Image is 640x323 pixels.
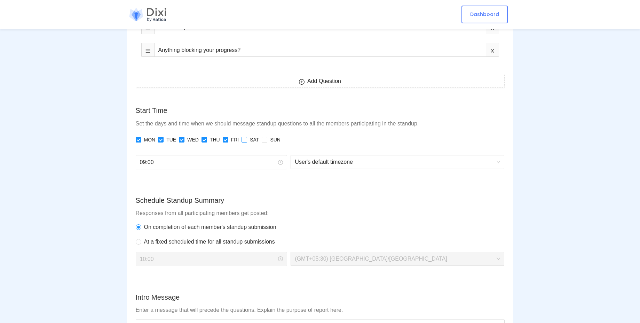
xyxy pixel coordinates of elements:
span: On completion of each member's standup submission [141,223,279,231]
span: SUN [267,133,283,147]
span: close [490,48,495,53]
div: Enter a message that will precede the questions. Explain the purpose of report here. [136,306,505,314]
span: User's default timezone [295,155,500,169]
span: FRI [228,133,242,147]
span: THU [207,133,223,147]
span: TUE [164,133,179,147]
div: Intro Message [136,292,505,303]
span: menu [145,48,150,53]
div: Start Time [136,105,505,116]
span: Add Question [307,77,341,85]
div: Set the days and time when we should message standup questions to all the members participating i... [136,120,505,128]
a: Dashboard [461,6,508,23]
span: WED [184,133,202,147]
input: 09:00 [140,158,277,167]
span: (GMT+05:30) Asia/Kolkata [295,252,500,266]
span: SAT [247,133,262,147]
input: 10:00 [140,255,277,263]
span: MON [141,133,158,147]
button: plus-circleAdd Question [136,74,505,88]
div: Schedule Standup Summary [136,195,505,206]
div: Responses from all participating members get posted: [136,209,505,217]
span: plus-circle [299,79,305,85]
span: At a fixed scheduled time for all standup submissions [141,237,278,246]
